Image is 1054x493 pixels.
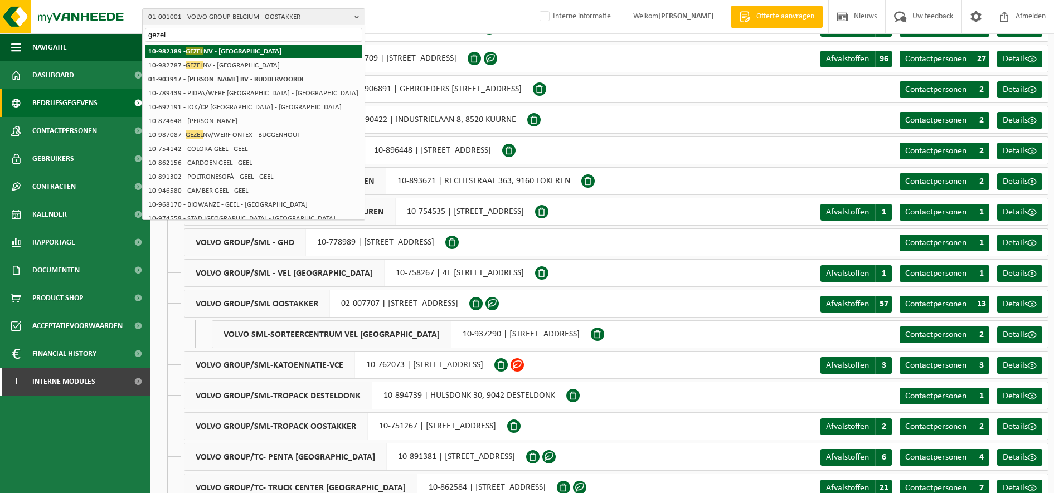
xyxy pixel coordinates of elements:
span: VOLVO GROUP/TC- PENTA [GEOGRAPHIC_DATA] [184,443,387,470]
span: Details [1003,300,1028,309]
span: Details [1003,208,1028,217]
button: 01-001001 - VOLVO GROUP BELGIUM - OOSTAKKER [142,8,365,25]
li: 10-789439 - PIDPA/WERF [GEOGRAPHIC_DATA] - [GEOGRAPHIC_DATA] [145,86,362,100]
span: Contactpersonen [905,453,966,462]
span: Details [1003,422,1028,431]
a: Details [997,235,1042,251]
label: Interne informatie [537,8,611,25]
a: Details [997,112,1042,129]
span: Details [1003,147,1028,155]
a: Contactpersonen 1 [900,204,989,221]
li: 10-754142 - COLORA GEEL - GEEL [145,142,362,156]
span: Details [1003,361,1028,370]
span: VOLVO SML-SORTEERCENTRUM VEL [GEOGRAPHIC_DATA] [212,321,451,348]
span: Product Shop [32,284,83,312]
span: 1 [973,235,989,251]
span: 1 [973,388,989,404]
span: I [11,368,21,396]
span: Details [1003,453,1028,462]
span: Contactpersonen [905,361,966,370]
span: 3 [875,357,892,374]
strong: [PERSON_NAME] [658,12,714,21]
a: Afvalstoffen 2 [820,418,892,435]
span: 27 [973,51,989,67]
span: GEZEL [186,61,203,69]
span: 6 [875,449,892,466]
a: Details [997,296,1042,313]
span: 13 [973,296,989,313]
span: Afvalstoffen [826,300,869,309]
span: 2 [973,173,989,190]
span: Afvalstoffen [826,453,869,462]
input: Zoeken naar gekoppelde vestigingen [145,28,362,42]
span: VOLVO GROUP/SML - GHD [184,229,306,256]
a: Contactpersonen 27 [900,51,989,67]
a: Details [997,326,1042,343]
span: Documenten [32,256,80,284]
a: Contactpersonen 2 [900,418,989,435]
li: 10-946580 - CAMBER GEEL - GEEL [145,184,362,198]
span: Contracten [32,173,76,201]
a: Afvalstoffen 1 [820,204,892,221]
span: Details [1003,238,1028,247]
span: 96 [875,51,892,67]
li: 10-974558 - STAD [GEOGRAPHIC_DATA] - [GEOGRAPHIC_DATA] [145,212,362,226]
span: GEZEL [186,130,203,139]
div: 10-937290 | [STREET_ADDRESS] [212,320,591,348]
span: 2 [875,418,892,435]
span: Bedrijfsgegevens [32,89,98,117]
a: Contactpersonen 2 [900,326,989,343]
span: Details [1003,85,1028,94]
a: Afvalstoffen 1 [820,265,892,282]
a: Afvalstoffen 96 [820,51,892,67]
span: VOLVO GROUP/SML-TROPACK DESTELDONK [184,382,372,409]
span: Dashboard [32,61,74,89]
span: 4 [973,449,989,466]
span: Details [1003,392,1028,401]
a: Details [997,265,1042,282]
span: Contactpersonen [905,177,966,186]
span: 1 [973,204,989,221]
a: Details [997,204,1042,221]
span: Interne modules [32,368,95,396]
span: Financial History [32,340,96,368]
span: Details [1003,55,1028,64]
span: Contactpersonen [905,330,966,339]
span: Contactpersonen [905,85,966,94]
span: 1 [875,265,892,282]
a: Contactpersonen 4 [900,449,989,466]
a: Offerte aanvragen [731,6,823,28]
span: Contactpersonen [905,422,966,431]
div: 10-758267 | 4E [STREET_ADDRESS] [184,259,535,287]
span: Afvalstoffen [826,208,869,217]
div: 10-894739 | HULSDONK 30, 9042 DESTELDONK [184,382,566,409]
span: Details [1003,330,1028,339]
span: GEZEL [186,47,203,55]
a: Afvalstoffen 57 [820,296,892,313]
span: Afvalstoffen [826,422,869,431]
span: 2 [973,418,989,435]
span: Afvalstoffen [826,269,869,278]
span: VOLVO GROUP/SML - VEL [GEOGRAPHIC_DATA] [184,260,385,286]
a: Details [997,81,1042,98]
span: Navigatie [32,33,67,61]
span: 3 [973,357,989,374]
span: 2 [973,326,989,343]
span: Details [1003,116,1028,125]
a: Afvalstoffen 6 [820,449,892,466]
a: Contactpersonen 1 [900,235,989,251]
span: Kalender [32,201,67,228]
span: Contactpersonen [905,147,966,155]
div: 10-893621 | RECHTSTRAAT 363, 9160 LOKEREN [184,167,581,195]
span: 1 [875,204,892,221]
span: Contactpersonen [905,238,966,247]
div: 10-778989 | [STREET_ADDRESS] [184,228,445,256]
span: Acceptatievoorwaarden [32,312,123,340]
span: 2 [973,112,989,129]
a: Afvalstoffen 3 [820,357,892,374]
span: Contactpersonen [905,116,966,125]
a: Contactpersonen 1 [900,388,989,404]
span: Rapportage [32,228,75,256]
div: 10-751267 | [STREET_ADDRESS] [184,412,507,440]
span: Contactpersonen [905,484,966,492]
